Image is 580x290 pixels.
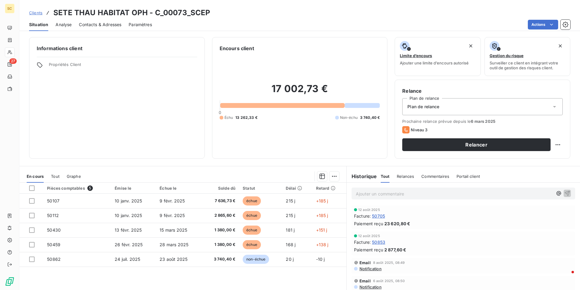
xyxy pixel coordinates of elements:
h6: Historique [347,173,377,180]
span: Graphe [67,174,81,179]
span: 12 août 2025 [358,208,380,212]
button: Actions [528,20,558,29]
span: 50107 [47,198,59,203]
span: 10 janv. 2025 [115,198,142,203]
span: 50705 [372,213,385,219]
span: Non-échu [340,115,358,120]
span: 2 865,60 € [206,212,235,219]
button: Gestion du risqueSurveiller ce client en intégrant votre outil de gestion des risques client. [484,37,570,76]
span: Facture : [354,213,371,219]
span: 12 août 2025 [358,234,380,238]
span: 9 févr. 2025 [160,213,185,218]
span: Facture : [354,239,371,245]
span: échue [243,226,261,235]
span: En cours [27,174,44,179]
span: 50862 [47,257,61,262]
span: Paiement reçu [354,247,383,253]
span: Commentaires [421,174,449,179]
span: non-échue [243,255,269,264]
span: 28 mars 2025 [160,242,188,247]
span: +185 j [316,198,328,203]
span: Paiement reçu [354,220,383,227]
span: Tout [381,174,390,179]
iframe: Intercom live chat [559,269,574,284]
span: échue [243,211,261,220]
span: Plan de relance [407,104,439,110]
span: 23 août 2025 [160,257,187,262]
span: +138 j [316,242,329,247]
span: 0 [219,110,221,115]
span: 50459 [47,242,60,247]
span: 20 j [286,257,294,262]
h6: Informations client [37,45,197,52]
span: Ajouter une limite d’encours autorisé [400,60,469,65]
span: Email [359,278,371,283]
span: 6 mars 2025 [471,119,495,124]
span: 2 877,60 € [384,247,406,253]
span: 215 j [286,198,295,203]
h6: Encours client [220,45,254,52]
span: 9 févr. 2025 [160,198,185,203]
span: 10 janv. 2025 [115,213,142,218]
span: 24 juil. 2025 [115,257,140,262]
span: échue [243,196,261,205]
span: 50853 [372,239,385,245]
span: 15 mars 2025 [160,227,187,233]
button: Limite d’encoursAjouter une limite d’encours autorisé [395,37,481,76]
span: 3 740,40 € [360,115,380,120]
div: Pièces comptables [47,185,107,191]
span: Notification [359,285,382,289]
span: Notification [359,266,382,271]
a: Clients [29,10,42,16]
span: 5 [87,185,93,191]
span: +151 j [316,227,327,233]
span: 1 380,00 € [206,227,235,233]
span: Propriétés Client [49,62,197,71]
span: Niveau 3 [411,127,427,132]
span: 23 620,80 € [384,220,410,227]
div: Émise le [115,186,152,191]
h2: 17 002,73 € [220,83,380,101]
span: 181 j [286,227,295,233]
div: Échue le [160,186,198,191]
span: Clients [29,10,42,15]
span: Prochaine relance prévue depuis le [402,119,563,124]
span: Portail client [457,174,480,179]
h6: Relance [402,87,563,95]
span: Gestion du risque [490,53,524,58]
span: Relances [397,174,414,179]
h3: SETE THAU HABITAT OPH - C_00073_SCEP [53,7,210,18]
span: 168 j [286,242,295,247]
a: 27 [5,60,14,69]
span: Limite d’encours [400,53,432,58]
span: Email [359,260,371,265]
span: Surveiller ce client en intégrant votre outil de gestion des risques client. [490,60,565,70]
img: Logo LeanPay [5,277,15,286]
div: Statut [243,186,278,191]
span: 13 févr. 2025 [115,227,142,233]
span: -10 j [316,257,325,262]
span: 6 août 2025, 08:50 [373,279,405,283]
span: 27 [9,58,17,64]
div: Retard [316,186,343,191]
span: 50430 [47,227,61,233]
span: Analyse [56,22,72,28]
div: Solde dû [206,186,235,191]
span: 1 380,00 € [206,242,235,248]
span: Tout [51,174,59,179]
span: Situation [29,22,48,28]
span: échue [243,240,261,249]
span: 3 740,40 € [206,256,235,262]
span: 7 636,73 € [206,198,235,204]
span: +185 j [316,213,328,218]
button: Relancer [402,138,551,151]
span: 26 févr. 2025 [115,242,143,247]
span: 13 262,33 € [235,115,258,120]
span: 8 août 2025, 08:49 [373,261,405,264]
span: Paramètres [129,22,152,28]
div: SC [5,4,15,13]
span: Contacts & Adresses [79,22,121,28]
span: 50112 [47,213,59,218]
span: 215 j [286,213,295,218]
span: Échu [224,115,233,120]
